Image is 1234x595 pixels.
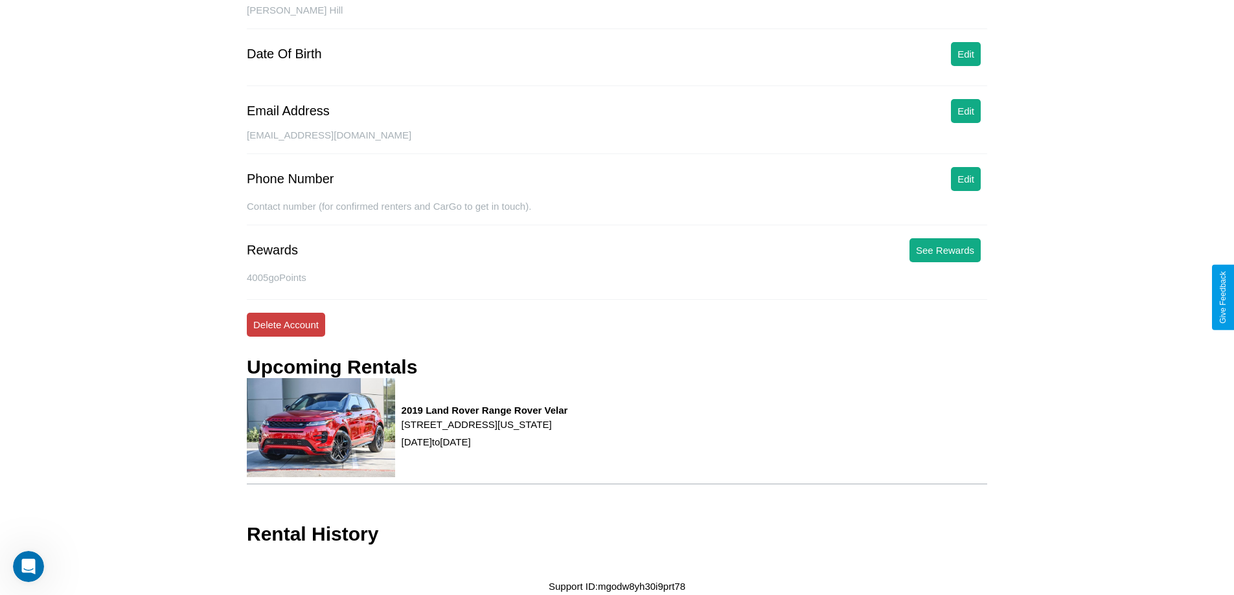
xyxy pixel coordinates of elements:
button: See Rewards [909,238,981,262]
h3: Rental History [247,523,378,545]
img: rental [247,378,395,477]
p: 4005 goPoints [247,269,987,286]
div: Phone Number [247,172,334,186]
h3: 2019 Land Rover Range Rover Velar [402,405,568,416]
button: Delete Account [247,313,325,337]
button: Edit [951,99,981,123]
div: Email Address [247,104,330,118]
div: [PERSON_NAME] Hill [247,5,987,29]
div: Contact number (for confirmed renters and CarGo to get in touch). [247,201,987,225]
iframe: Intercom live chat [13,551,44,582]
p: [STREET_ADDRESS][US_STATE] [402,416,568,433]
p: [DATE] to [DATE] [402,433,568,451]
div: Rewards [247,243,298,258]
div: Date Of Birth [247,47,322,62]
div: [EMAIL_ADDRESS][DOMAIN_NAME] [247,129,987,154]
h3: Upcoming Rentals [247,356,417,378]
div: Give Feedback [1218,271,1228,324]
button: Edit [951,42,981,66]
button: Edit [951,167,981,191]
p: Support ID: mgodw8yh30i9prt78 [549,578,685,595]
